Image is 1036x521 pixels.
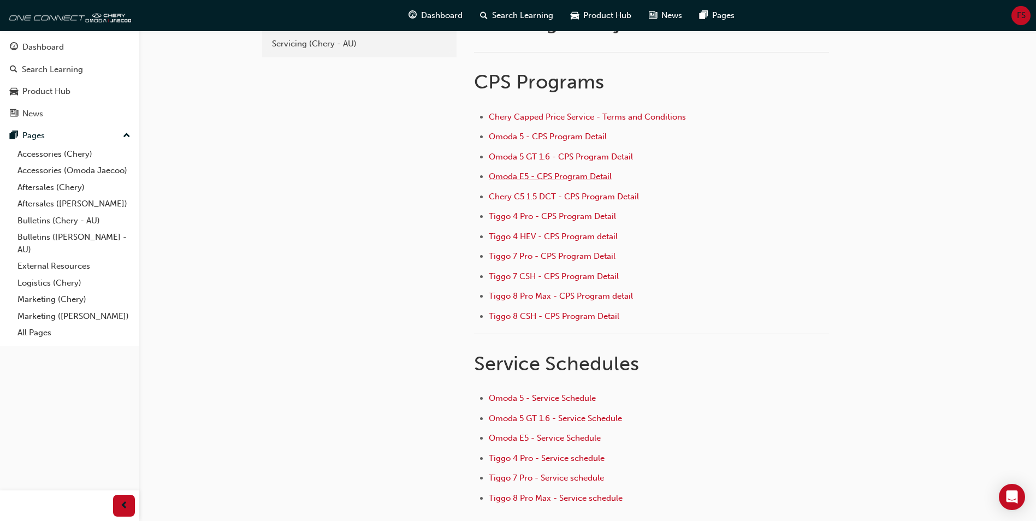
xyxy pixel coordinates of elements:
a: Tiggo 4 Pro - Service schedule [489,453,605,463]
a: Omoda 5 - Service Schedule [489,393,596,403]
a: Accessories (Chery) [13,146,135,163]
a: Chery Capped Price Service - Terms and Conditions [489,112,686,122]
button: Pages [4,126,135,146]
a: Omoda 5 GT 1.6 - Service Schedule [489,413,622,423]
a: Marketing (Chery) [13,291,135,308]
a: Bulletins ([PERSON_NAME] - AU) [13,229,135,258]
span: CPS Programs [474,70,604,93]
a: Tiggo 7 CSH - CPS Program Detail [489,271,619,281]
a: guage-iconDashboard [400,4,471,27]
div: Open Intercom Messenger [999,484,1025,510]
a: Chery C5 1.5 DCT - CPS Program Detail [489,192,639,202]
span: pages-icon [700,9,708,22]
a: Marketing ([PERSON_NAME]) [13,308,135,325]
span: news-icon [10,109,18,119]
div: Product Hub [22,85,70,98]
a: Omoda 5 - CPS Program Detail [489,132,607,141]
a: Product Hub [4,81,135,102]
a: Tiggo 8 Pro Max - CPS Program detail [489,291,633,301]
div: Pages [22,129,45,142]
span: pages-icon [10,131,18,141]
a: Omoda E5 - CPS Program Detail [489,171,612,181]
div: Dashboard [22,41,64,54]
a: All Pages [13,324,135,341]
span: search-icon [10,65,17,75]
a: Tiggo 8 CSH - CPS Program Detail [489,311,619,321]
a: Omoda E5 - Service Schedule [489,433,601,443]
span: Dashboard [421,9,463,22]
span: car-icon [571,9,579,22]
div: Servicing (Chery - AU) [272,38,447,50]
a: News [4,104,135,124]
a: Tiggo 4 Pro - CPS Program Detail [489,211,616,221]
span: News [661,9,682,22]
span: guage-icon [10,43,18,52]
button: DashboardSearch LearningProduct HubNews [4,35,135,126]
span: guage-icon [409,9,417,22]
div: News [22,108,43,120]
a: External Resources [13,258,135,275]
span: car-icon [10,87,18,97]
a: Omoda 5 GT 1.6 - CPS Program Detail [489,152,633,162]
span: Pages [712,9,735,22]
a: Tiggo 4 HEV - CPS Program detail [489,232,618,241]
span: up-icon [123,129,131,143]
span: search-icon [480,9,488,22]
a: Aftersales ([PERSON_NAME]) [13,196,135,212]
div: Search Learning [22,63,83,76]
button: FS [1011,6,1031,25]
a: pages-iconPages [691,4,743,27]
a: Tiggo 7 Pro - CPS Program Detail [489,251,615,261]
a: Accessories (Omoda Jaecoo) [13,162,135,179]
a: Logistics (Chery) [13,275,135,292]
a: Servicing (Chery - AU) [267,34,452,54]
a: car-iconProduct Hub [562,4,640,27]
span: news-icon [649,9,657,22]
a: Search Learning [4,60,135,80]
a: news-iconNews [640,4,691,27]
img: oneconnect [5,4,131,26]
span: Search Learning [492,9,553,22]
a: Bulletins (Chery - AU) [13,212,135,229]
span: prev-icon [120,499,128,513]
a: Dashboard [4,37,135,57]
a: search-iconSearch Learning [471,4,562,27]
span: FS [1017,9,1026,22]
a: Aftersales (Chery) [13,179,135,196]
a: Tiggo 7 Pro - Service schedule [489,473,604,483]
span: Service Schedules [474,352,639,375]
span: Product Hub [583,9,631,22]
a: Tiggo 8 Pro Max - Service schedule [489,493,623,503]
